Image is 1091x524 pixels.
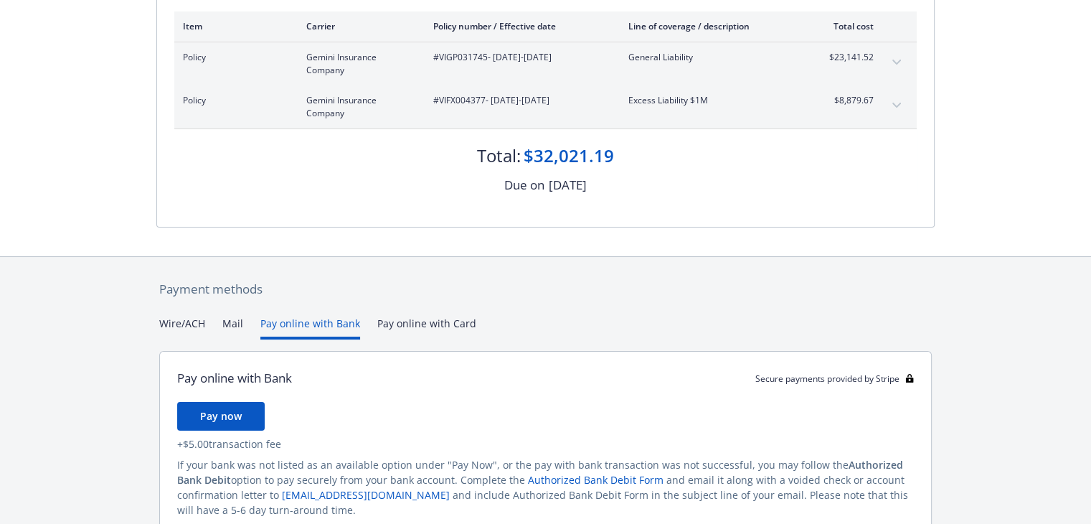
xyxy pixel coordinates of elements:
a: [EMAIL_ADDRESS][DOMAIN_NAME] [282,488,450,502]
button: Wire/ACH [159,316,205,340]
button: expand content [885,94,908,117]
span: Policy [183,94,283,107]
span: General Liability [628,51,797,64]
span: #VIFX004377 - [DATE]-[DATE] [433,94,605,107]
span: Pay now [200,409,242,423]
button: Pay online with Bank [260,316,360,340]
a: Authorized Bank Debit Form [528,473,663,487]
div: If your bank was not listed as an available option under "Pay Now", or the pay with bank transact... [177,457,914,518]
span: Gemini Insurance Company [306,51,410,77]
div: $32,021.19 [524,144,614,168]
div: Due on [504,176,544,195]
div: Total: [477,144,521,168]
span: $23,141.52 [820,51,874,64]
button: expand content [885,51,908,74]
span: Authorized Bank Debit [177,458,903,487]
div: Total cost [820,20,874,32]
div: Carrier [306,20,410,32]
div: [DATE] [549,176,587,195]
div: Item [183,20,283,32]
span: #VIGP031745 - [DATE]-[DATE] [433,51,605,64]
span: $8,879.67 [820,94,874,107]
span: Excess Liability $1M [628,94,797,107]
div: Line of coverage / description [628,20,797,32]
button: Pay online with Card [377,316,476,340]
span: Policy [183,51,283,64]
div: PolicyGemini Insurance Company#VIFX004377- [DATE]-[DATE]Excess Liability $1M$8,879.67expand content [174,85,917,128]
div: PolicyGemini Insurance Company#VIGP031745- [DATE]-[DATE]General Liability$23,141.52expand content [174,42,917,85]
button: Mail [222,316,243,340]
span: Gemini Insurance Company [306,94,410,120]
button: Pay now [177,402,265,431]
div: Payment methods [159,280,932,299]
div: + $5.00 transaction fee [177,436,914,452]
div: Secure payments provided by Stripe [755,373,914,385]
div: Pay online with Bank [177,369,292,388]
div: Policy number / Effective date [433,20,605,32]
